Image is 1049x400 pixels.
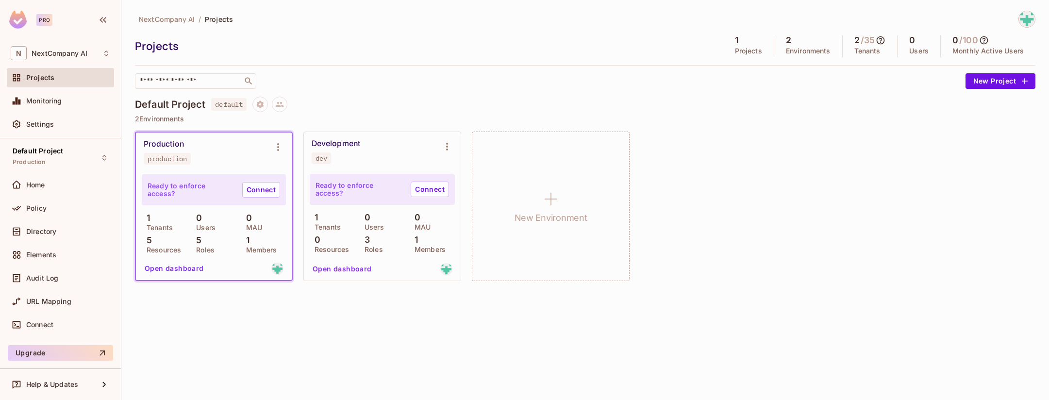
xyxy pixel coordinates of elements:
p: Roles [360,246,383,253]
span: Production [13,158,46,166]
p: 0 [310,235,320,245]
span: Settings [26,120,54,128]
span: Workspace: NextCompany AI [32,50,87,57]
span: Audit Log [26,274,58,282]
h5: 2 [854,35,860,45]
span: Default Project [13,147,63,155]
p: 0 [360,213,370,222]
img: josh@nextcompany.io [271,263,283,275]
div: dev [316,154,327,162]
p: Monthly Active Users [952,47,1024,55]
p: Projects [735,47,762,55]
span: Projects [205,15,233,24]
p: Users [191,224,216,232]
div: Pro [36,14,52,26]
h5: 1 [735,35,738,45]
p: Resources [310,246,349,253]
span: Projects [26,74,54,82]
span: NextCompany AI [139,15,195,24]
p: Ready to enforce access? [148,182,234,198]
p: Roles [191,246,215,254]
h5: / 100 [959,35,978,45]
h4: Default Project [135,99,205,110]
p: 0 [241,213,252,223]
p: 1 [410,235,418,245]
span: Monitoring [26,97,62,105]
p: 1 [310,213,318,222]
h5: / 35 [861,35,875,45]
span: N [11,46,27,60]
div: Projects [135,39,718,53]
p: 1 [142,213,150,223]
span: Home [26,181,45,189]
span: Policy [26,204,47,212]
button: Environment settings [437,137,457,156]
p: Users [909,47,929,55]
p: Tenants [854,47,881,55]
div: Production [144,139,184,149]
p: Environments [786,47,831,55]
li: / [199,15,201,24]
p: MAU [241,224,262,232]
p: Members [241,246,277,254]
p: 0 [191,213,202,223]
h5: 0 [909,35,915,45]
button: New Project [966,73,1035,89]
p: Resources [142,246,181,254]
span: Project settings [252,101,268,111]
span: default [211,98,247,111]
p: 2 Environments [135,115,1035,123]
p: 3 [360,235,370,245]
span: Help & Updates [26,381,78,388]
p: Tenants [310,223,341,231]
p: 5 [191,235,201,245]
p: Ready to enforce access? [316,182,403,197]
div: Development [312,139,360,149]
a: Connect [242,182,280,198]
p: Tenants [142,224,173,232]
button: Open dashboard [141,261,208,276]
p: Members [410,246,446,253]
h5: 0 [952,35,958,45]
p: Users [360,223,384,231]
h5: 2 [786,35,791,45]
p: 5 [142,235,152,245]
button: Environment settings [268,137,288,157]
p: 1 [241,235,250,245]
h1: New Environment [515,211,587,225]
img: josh@nextcompany.io [1019,11,1035,27]
img: SReyMgAAAABJRU5ErkJggg== [9,11,27,29]
p: MAU [410,223,431,231]
span: URL Mapping [26,298,71,305]
a: Connect [411,182,449,197]
button: Open dashboard [309,261,376,277]
span: Elements [26,251,56,259]
span: Directory [26,228,56,235]
p: 0 [410,213,420,222]
div: production [148,155,187,163]
img: josh@nextcompany.io [440,263,452,275]
span: Connect [26,321,53,329]
button: Upgrade [8,345,113,361]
